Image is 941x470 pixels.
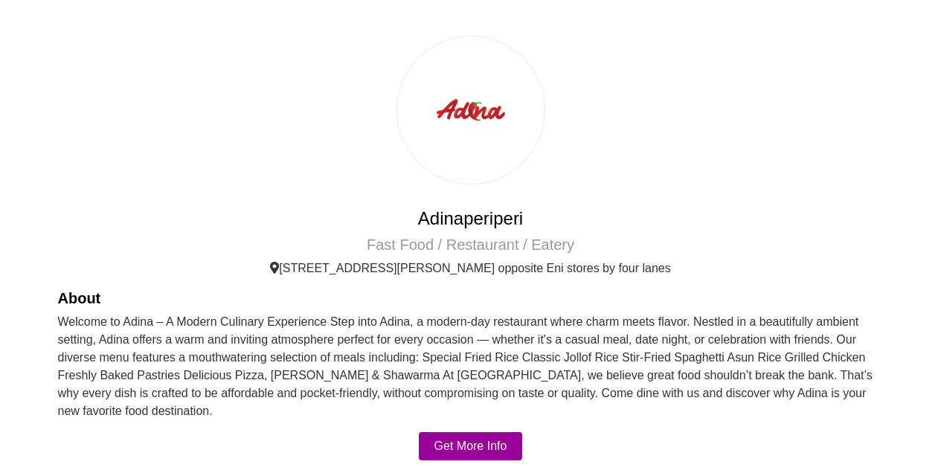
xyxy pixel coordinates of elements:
a: Get More Info [419,432,523,460]
h4: Adinaperiperi [58,208,884,230]
p: Welcome to Adina – A Modern Culinary Experience Step into Adina, a modern-day restaurant where ch... [58,313,884,420]
b: About [58,290,101,306]
img: logo [396,36,545,184]
h5: Fast Food / Restaurant / Eatery [58,236,884,254]
p: [STREET_ADDRESS][PERSON_NAME] opposite Eni stores by four lanes [58,260,884,277]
